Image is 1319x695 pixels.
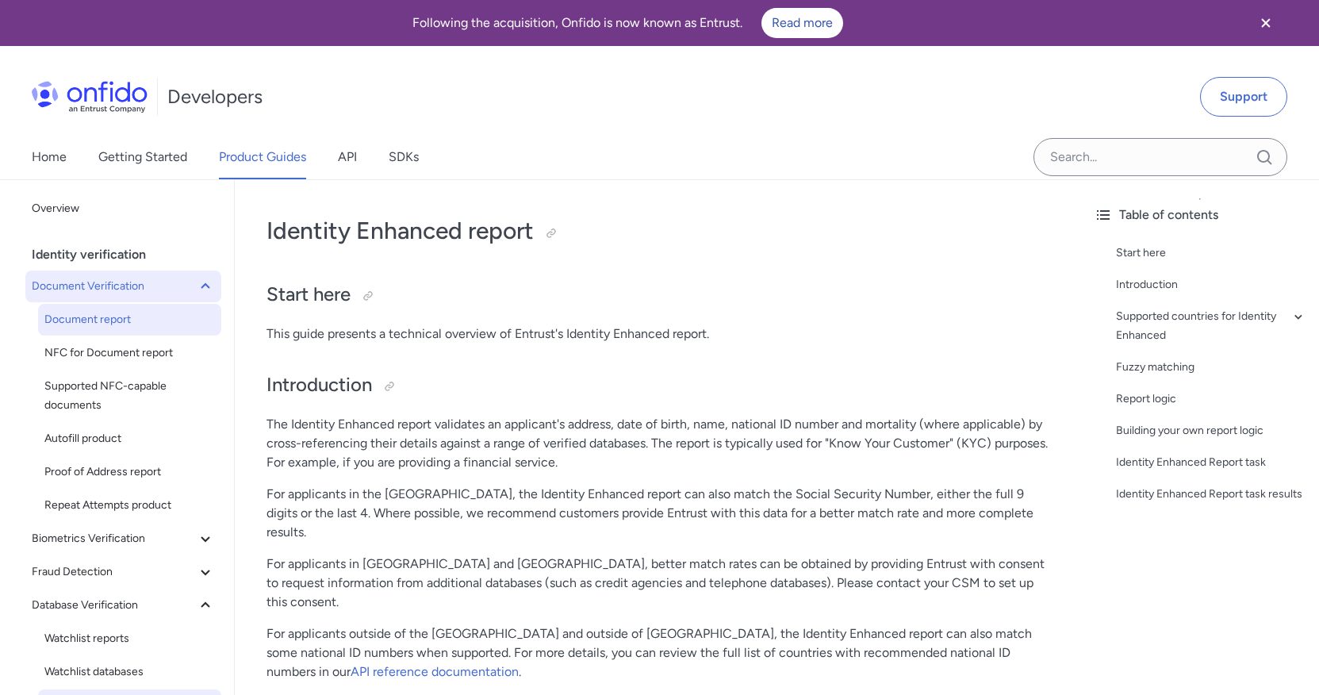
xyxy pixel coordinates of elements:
a: SDKs [389,135,419,179]
a: Watchlist reports [38,623,221,655]
a: NFC for Document report [38,337,221,369]
button: Database Verification [25,589,221,621]
span: Document report [44,310,215,329]
span: Database Verification [32,596,196,615]
p: For applicants outside of the [GEOGRAPHIC_DATA] and outside of [GEOGRAPHIC_DATA], the Identity En... [266,624,1049,682]
span: Autofill product [44,429,215,448]
a: API reference documentation [351,664,519,679]
a: Identity Enhanced Report task [1116,453,1306,472]
a: Watchlist databases [38,656,221,688]
span: NFC for Document report [44,344,215,363]
span: Proof of Address report [44,463,215,482]
a: Read more [761,8,843,38]
a: Document report [38,304,221,336]
p: For applicants in [GEOGRAPHIC_DATA] and [GEOGRAPHIC_DATA], better match rates can be obtained by ... [266,555,1049,612]
a: Repeat Attempts product [38,490,221,521]
span: Watchlist databases [44,662,215,682]
div: Identity verification [32,239,228,271]
button: Fraud Detection [25,556,221,588]
a: Introduction [1116,275,1306,294]
h1: Identity Enhanced report [266,215,1049,247]
a: Supported NFC-capable documents [38,371,221,421]
h2: Start here [266,282,1049,309]
a: Overview [25,193,221,225]
div: Table of contents [1094,205,1306,225]
p: This guide presents a technical overview of Entrust's Identity Enhanced report. [266,324,1049,344]
span: Fraud Detection [32,563,196,582]
h2: Introduction [266,372,1049,399]
p: For applicants in the [GEOGRAPHIC_DATA], the Identity Enhanced report can also match the Social S... [266,485,1049,542]
button: Document Verification [25,271,221,302]
button: Close banner [1237,3,1295,43]
a: Product Guides [219,135,306,179]
a: API [338,135,357,179]
a: Supported countries for Identity Enhanced [1116,307,1306,345]
a: Identity Enhanced Report task results [1116,485,1306,504]
a: Report logic [1116,390,1306,409]
a: Autofill product [38,423,221,455]
div: Following the acquisition, Onfido is now known as Entrust. [19,8,1237,38]
span: Overview [32,199,215,218]
a: Fuzzy matching [1116,358,1306,377]
h1: Developers [167,84,263,109]
a: Support [1200,77,1287,117]
span: Document Verification [32,277,196,296]
svg: Close banner [1256,13,1275,33]
a: Home [32,135,67,179]
p: The Identity Enhanced report validates an applicant's address, date of birth, name, national ID n... [266,415,1049,472]
a: Proof of Address report [38,456,221,488]
span: Repeat Attempts product [44,496,215,515]
a: Getting Started [98,135,187,179]
span: Biometrics Verification [32,529,196,548]
span: Supported NFC-capable documents [44,377,215,415]
a: Building your own report logic [1116,421,1306,440]
button: Biometrics Verification [25,523,221,555]
span: Watchlist reports [44,629,215,648]
input: Onfido search input field [1033,138,1287,176]
img: Onfido Logo [32,81,148,113]
a: Start here [1116,244,1306,263]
